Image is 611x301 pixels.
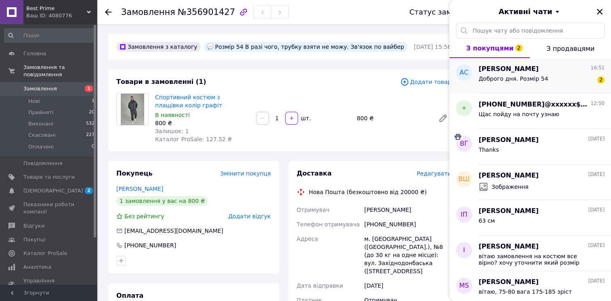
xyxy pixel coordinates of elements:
span: 0 [92,143,94,150]
span: Додати товар [400,77,451,86]
span: вітаю, 75-80 вага 175-185 зріст [479,288,572,295]
span: 532 [86,120,94,128]
div: Розмір 54 В разі чого, трубку взяти не можу. Зв'язок по вайбер [204,42,407,52]
span: 2 [515,44,523,52]
span: Управління сайтом [23,277,75,292]
button: Активні чати [472,6,588,17]
span: Каталог ProSale: 127.52 ₴ [155,136,232,142]
a: [PERSON_NAME] [116,186,163,192]
span: Показники роботи компанії [23,201,75,215]
button: ВШ[PERSON_NAME][DATE]Зображення [449,165,611,200]
span: Каталог ProSale [23,250,67,257]
span: ВГ [460,139,468,148]
img: Спортивний костюм з плащівки колір графіт [121,94,145,125]
span: АС [460,68,468,77]
span: [DEMOGRAPHIC_DATA] [23,187,83,194]
div: [PERSON_NAME] [363,203,453,217]
div: 1 замовлення у вас на 800 ₴ [116,196,208,206]
span: Best Prime [26,5,87,12]
div: шт. [299,114,312,122]
span: [PERSON_NAME] [479,65,539,74]
span: Доброго дня. Розмір 54 [479,75,548,82]
div: Повернутися назад [105,8,111,16]
span: З покупцями [466,44,514,52]
input: Пошук чату або повідомлення [456,23,605,39]
span: [PERSON_NAME] [479,171,539,180]
span: [DATE] [588,171,605,178]
span: Змінити покупця [220,170,271,177]
span: Активні чати [498,6,552,17]
span: №356901427 [178,7,235,17]
time: [DATE] 15:56 [414,44,451,50]
span: [DATE] [588,136,605,142]
span: Відгуки [23,222,44,230]
div: [PHONE_NUMBER] [363,217,453,232]
span: ВШ [458,175,470,184]
span: вітаю замовлення на костюм все вірно? хочу уточнити який розмір треба відправити? [479,253,593,266]
span: 12:50 [590,100,605,107]
span: 2 [597,76,605,84]
span: 1 [85,85,93,92]
span: 16:51 [590,65,605,71]
span: Виконані [28,120,53,128]
span: Доставка [297,169,332,177]
span: 2 [85,187,93,194]
div: 800 ₴ [155,119,250,127]
span: Оплачені [28,143,54,150]
button: ВГ[PERSON_NAME][DATE]Thanks [449,129,611,165]
span: [EMAIL_ADDRESS][DOMAIN_NAME] [124,228,223,234]
span: Прийняті [28,109,53,116]
span: Без рейтингу [124,213,164,219]
button: АС[PERSON_NAME]16:51Доброго дня. Розмір 542 [449,58,611,94]
span: Покупець [116,169,153,177]
span: 1 [92,98,94,105]
span: З продавцями [546,45,594,52]
span: Покупці [23,236,45,243]
span: 227 [86,132,94,139]
span: [PERSON_NAME] [479,278,539,287]
span: Thanks [479,146,499,153]
span: [PERSON_NAME] [479,242,539,251]
div: [PHONE_NUMBER] [124,241,177,249]
input: Пошук [4,28,95,43]
span: Залишок: 1 [155,128,189,134]
span: Редагувати [417,170,451,177]
button: +[PHONE_NUMBER]@xxxxxx$.com12:50Щас пойду на почту узнаю [449,94,611,129]
span: ІП [461,210,468,219]
span: MS [459,281,469,291]
span: [PERSON_NAME] [479,136,539,145]
span: + [461,104,466,113]
span: Скасовані [28,132,56,139]
span: Нові [28,98,40,105]
img: :speech_balloon: [207,44,214,50]
div: Ваш ID: 4080776 [26,12,97,19]
span: Повідомлення [23,160,63,167]
button: З продавцями [530,39,611,58]
span: Замовлення [23,85,57,92]
span: Замовлення та повідомлення [23,64,97,78]
span: [DATE] [588,242,605,249]
span: Товари та послуги [23,173,75,181]
span: 20 [89,109,94,116]
div: Замовлення з каталогу [116,42,201,52]
div: Нова Пошта (безкоштовно від 20000 ₴) [307,188,429,196]
a: Редагувати [435,110,451,126]
div: м. [GEOGRAPHIC_DATA] ([GEOGRAPHIC_DATA].), №8 (до 30 кг на одне місце): вул. Західнодонбаська ([S... [363,232,453,278]
span: Товари в замовленні (1) [116,78,206,86]
button: Закрити [595,7,605,17]
span: В наявності [155,112,190,118]
span: І [463,246,465,255]
span: [DATE] [588,207,605,213]
span: Отримувач [297,207,330,213]
span: [DATE] [588,278,605,284]
button: І[PERSON_NAME][DATE]вітаю замовлення на костюм все вірно? хочу уточнити який розмір треба відправ... [449,236,611,271]
span: [PERSON_NAME] [479,207,539,216]
span: [PHONE_NUMBER]@xxxxxx$.com [479,100,589,109]
span: 63 см [479,217,495,224]
span: Замовлення [121,7,175,17]
span: Адреса [297,236,318,242]
a: Спортивний костюм з плащівки колір графіт [155,94,222,109]
button: ІП[PERSON_NAME][DATE]63 см [449,200,611,236]
div: [DATE] [363,278,453,293]
button: З покупцями2 [449,39,530,58]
